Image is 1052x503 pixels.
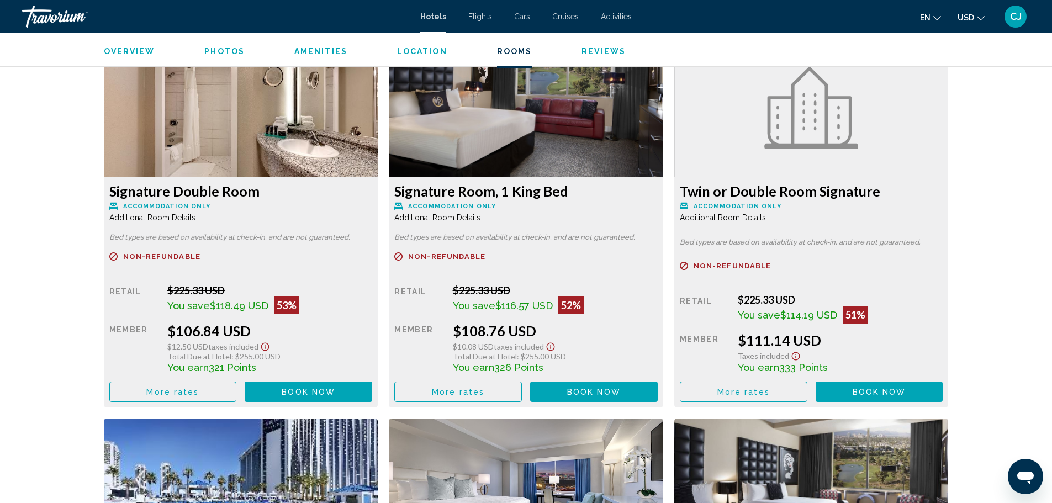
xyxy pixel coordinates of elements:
[420,12,446,21] a: Hotels
[738,351,789,361] span: Taxes included
[567,388,621,396] span: Book now
[920,9,941,25] button: Change language
[397,47,447,56] span: Location
[497,46,532,56] button: Rooms
[167,352,231,361] span: Total Due at Hotel
[282,388,335,396] span: Book now
[167,284,372,296] div: $225.33 USD
[453,322,658,339] div: $108.76 USD
[581,46,626,56] button: Reviews
[738,362,779,373] span: You earn
[109,284,159,314] div: Retail
[530,382,658,402] button: Book now
[779,362,828,373] span: 333 Points
[680,332,729,373] div: Member
[104,46,155,56] button: Overview
[394,382,522,402] button: More rates
[497,47,532,56] span: Rooms
[432,388,484,396] span: More rates
[394,234,658,241] p: Bed types are based on availability at check-in, and are not guaranteed.
[453,300,495,311] span: You save
[394,213,480,222] span: Additional Room Details
[958,13,974,22] span: USD
[552,12,579,21] a: Cruises
[1010,11,1022,22] span: CJ
[208,342,258,351] span: Taxes included
[738,309,780,321] span: You save
[717,388,770,396] span: More rates
[680,294,729,324] div: Retail
[167,300,210,311] span: You save
[453,352,517,361] span: Total Due at Hotel
[738,294,943,306] div: $225.33 USD
[123,253,200,260] span: Non-refundable
[210,300,268,311] span: $118.49 USD
[146,388,199,396] span: More rates
[394,183,658,199] h3: Signature Room, 1 King Bed
[780,309,837,321] span: $114.19 USD
[453,284,658,296] div: $225.33 USD
[167,322,372,339] div: $106.84 USD
[453,352,658,361] div: : $255.00 USD
[494,362,543,373] span: 326 Points
[167,342,208,351] span: $12.50 USD
[104,39,378,177] img: f5cbf0cd-e275-4a92-afd5-3b8f27934000.jpeg
[109,234,373,241] p: Bed types are based on availability at check-in, and are not guaranteed.
[408,253,485,260] span: Non-refundable
[694,203,781,210] span: Accommodation Only
[680,239,943,246] p: Bed types are based on availability at check-in, and are not guaranteed.
[581,47,626,56] span: Reviews
[843,306,868,324] div: 51%
[204,46,245,56] button: Photos
[274,296,299,314] div: 53%
[920,13,931,22] span: en
[694,262,771,269] span: Non-refundable
[123,203,211,210] span: Accommodation Only
[204,47,245,56] span: Photos
[167,362,209,373] span: You earn
[680,382,807,402] button: More rates
[816,382,943,402] button: Book now
[453,342,494,351] span: $10.08 USD
[495,300,553,311] span: $116.57 USD
[1001,5,1030,28] button: User Menu
[558,296,584,314] div: 52%
[109,213,195,222] span: Additional Room Details
[22,6,409,28] a: Travorium
[294,47,347,56] span: Amenities
[601,12,632,21] a: Activities
[764,67,858,150] img: hotel.svg
[394,284,444,314] div: Retail
[494,342,544,351] span: Taxes included
[853,388,906,396] span: Book now
[408,203,496,210] span: Accommodation Only
[109,322,159,373] div: Member
[680,213,766,222] span: Additional Room Details
[394,322,444,373] div: Member
[109,183,373,199] h3: Signature Double Room
[397,46,447,56] button: Location
[514,12,530,21] a: Cars
[389,39,663,177] img: 7c33ec53-55d8-4366-9d1c-1360a2e00a2d.jpeg
[789,348,802,361] button: Show Taxes and Fees disclaimer
[958,9,985,25] button: Change currency
[209,362,256,373] span: 321 Points
[680,183,943,199] h3: Twin or Double Room Signature
[109,382,237,402] button: More rates
[544,339,557,352] button: Show Taxes and Fees disclaimer
[245,382,372,402] button: Book now
[453,362,494,373] span: You earn
[468,12,492,21] a: Flights
[104,47,155,56] span: Overview
[738,332,943,348] div: $111.14 USD
[167,352,372,361] div: : $255.00 USD
[1008,459,1043,494] iframe: Button to launch messaging window
[258,339,272,352] button: Show Taxes and Fees disclaimer
[294,46,347,56] button: Amenities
